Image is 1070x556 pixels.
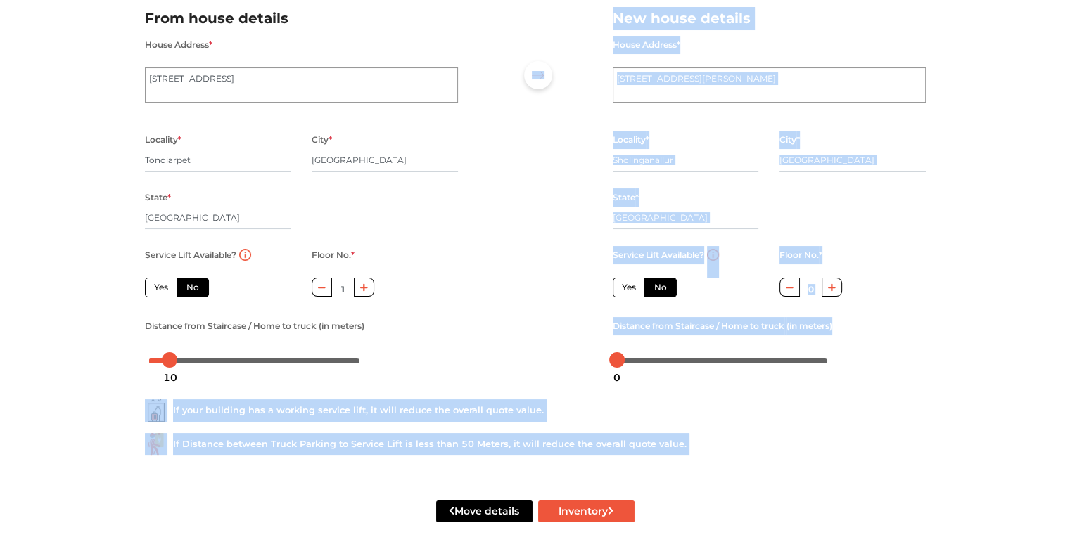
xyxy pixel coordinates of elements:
[613,278,645,297] label: Yes
[145,433,167,455] img: ...
[613,131,649,149] label: Locality
[613,7,926,30] h2: New house details
[613,188,639,207] label: State
[613,67,926,103] textarea: [PERSON_NAME][GEOGRAPHIC_DATA]
[145,7,458,30] h2: From house details
[613,317,832,335] label: Distance from Staircase / Home to truck (in meters)
[145,67,458,103] textarea: [STREET_ADDRESS]
[145,131,181,149] label: Locality
[145,246,236,264] label: Service Lift Available?
[145,36,212,54] label: House Address
[145,399,167,422] img: ...
[312,131,332,149] label: City
[644,278,677,297] label: No
[145,399,926,422] div: If your building has a working service lift, it will reduce the overall quote value.
[145,433,926,455] div: If Distance between Truck Parking to Service Lift is less than 50 Meters, it will reduce the over...
[613,246,704,264] label: Service Lift Available?
[145,317,364,335] label: Distance from Staircase / Home to truck (in meters)
[158,366,183,389] div: 10
[145,278,177,297] label: Yes
[608,366,626,389] div: 0
[779,246,822,264] label: Floor No.
[613,36,680,54] label: House Address
[312,246,355,264] label: Floor No.
[145,188,171,207] label: State
[177,278,209,297] label: No
[436,500,533,522] button: Move details
[538,500,635,522] button: Inventory
[779,131,800,149] label: City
